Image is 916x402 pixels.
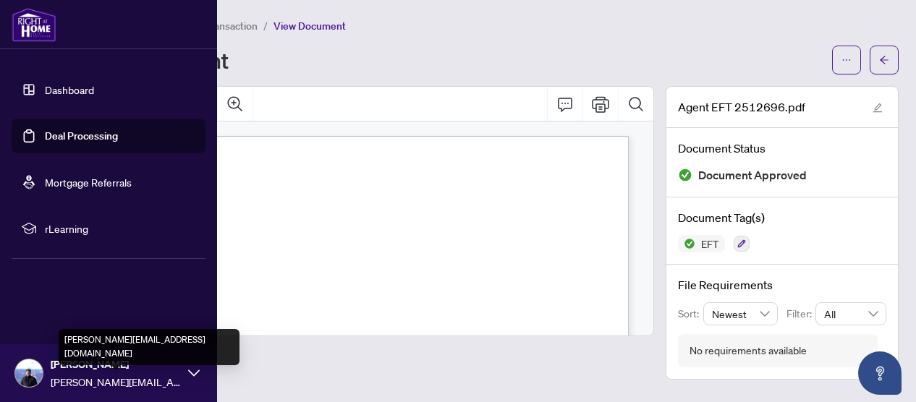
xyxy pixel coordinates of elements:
p: Filter: [786,306,815,322]
a: Dashboard [45,83,94,96]
span: Newest [712,303,770,325]
img: logo [12,7,56,42]
img: Status Icon [678,235,695,252]
p: Sort: [678,306,703,322]
span: [PERSON_NAME] [51,356,181,372]
span: arrow-left [879,55,889,65]
li: / [263,17,268,34]
a: Deal Processing [45,129,118,142]
img: Document Status [678,168,692,182]
span: All [824,303,878,325]
button: Open asap [858,351,902,395]
h4: Document Status [678,140,886,157]
span: edit [873,103,883,113]
span: Agent EFT 2512696.pdf [678,98,805,116]
span: ellipsis [841,55,852,65]
span: View Transaction [180,20,258,33]
span: [PERSON_NAME][EMAIL_ADDRESS][DOMAIN_NAME] [51,374,181,390]
span: rLearning [45,221,195,236]
span: Document Approved [698,166,807,185]
h4: File Requirements [678,276,886,294]
span: View Document [273,20,346,33]
h4: Document Tag(s) [678,209,886,226]
span: EFT [695,239,725,249]
a: Mortgage Referrals [45,176,132,189]
div: No requirements available [690,343,807,359]
img: Profile Icon [15,359,43,387]
div: [PERSON_NAME][EMAIL_ADDRESS][DOMAIN_NAME] [59,329,239,365]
